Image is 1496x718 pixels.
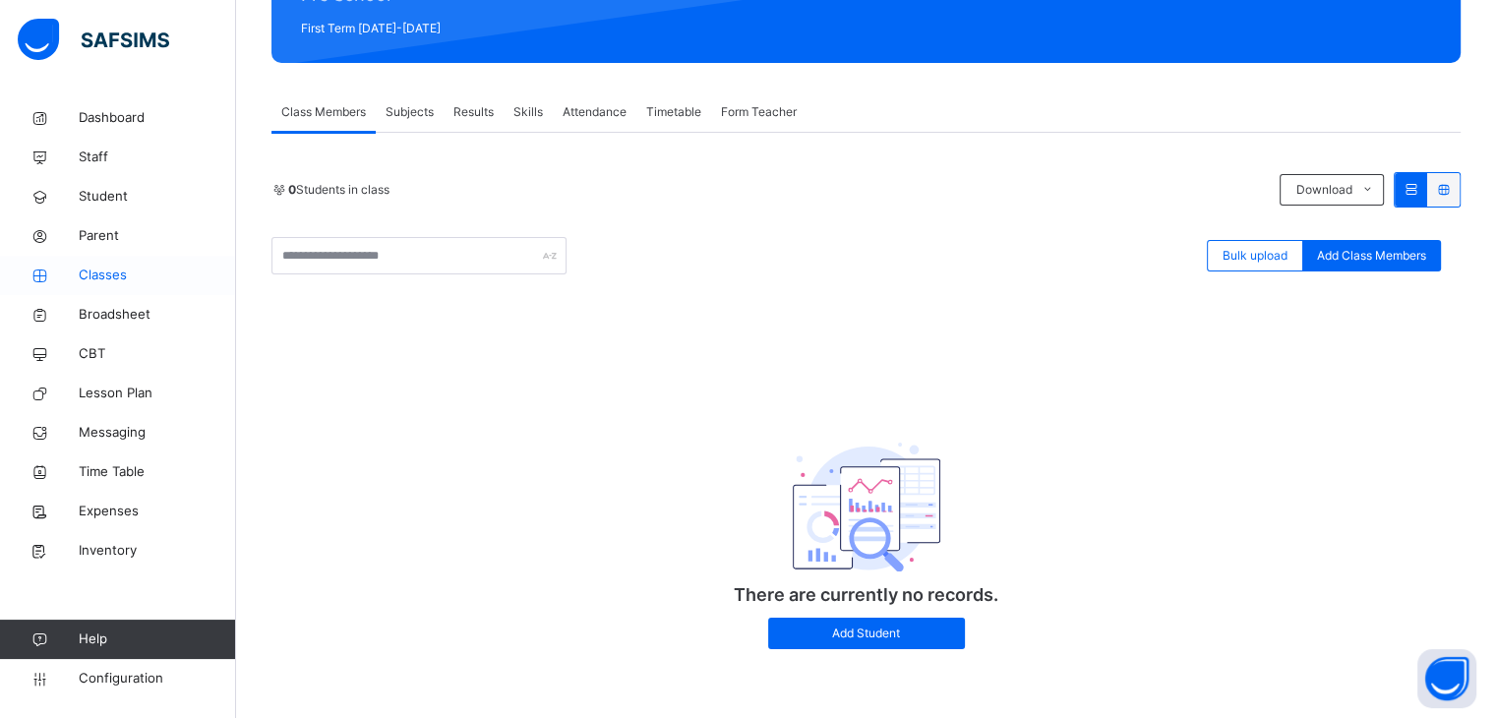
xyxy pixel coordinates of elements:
[670,389,1063,670] div: There are currently no records.
[79,266,236,285] span: Classes
[79,108,236,128] span: Dashboard
[453,103,494,121] span: Results
[721,103,797,121] span: Form Teacher
[563,103,627,121] span: Attendance
[288,182,296,197] b: 0
[79,187,236,207] span: Student
[513,103,543,121] span: Skills
[793,443,940,572] img: classEmptyState.7d4ec5dc6d57f4e1adfd249b62c1c528.svg
[281,103,366,121] span: Class Members
[79,344,236,364] span: CBT
[79,305,236,325] span: Broadsheet
[79,226,236,246] span: Parent
[79,629,235,649] span: Help
[1223,247,1287,265] span: Bulk upload
[288,181,389,199] span: Students in class
[79,462,236,482] span: Time Table
[670,581,1063,608] p: There are currently no records.
[79,541,236,561] span: Inventory
[18,19,169,60] img: safsims
[1417,649,1476,708] button: Open asap
[79,669,235,688] span: Configuration
[646,103,701,121] span: Timetable
[1317,247,1426,265] span: Add Class Members
[79,148,236,167] span: Staff
[783,625,950,642] span: Add Student
[79,423,236,443] span: Messaging
[386,103,434,121] span: Subjects
[79,502,236,521] span: Expenses
[1295,181,1351,199] span: Download
[79,384,236,403] span: Lesson Plan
